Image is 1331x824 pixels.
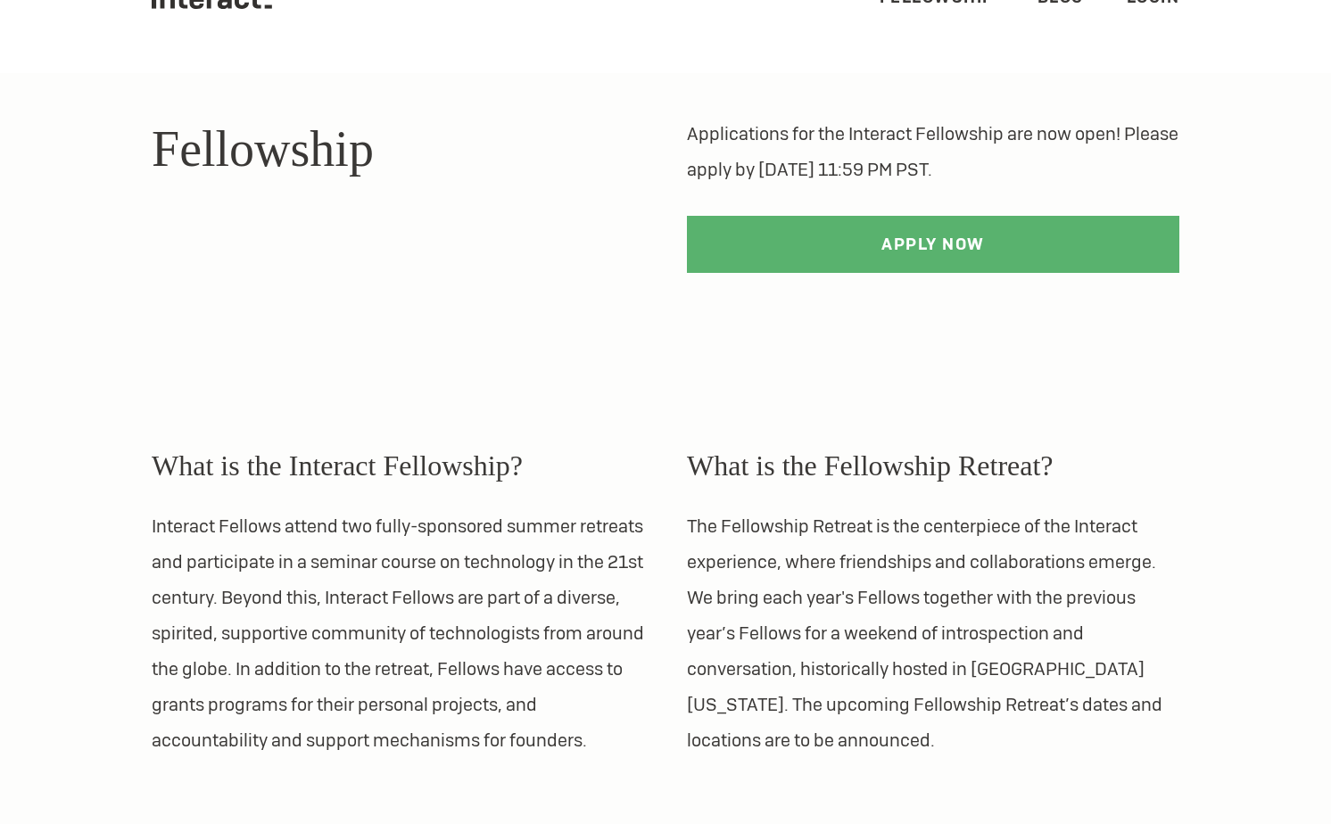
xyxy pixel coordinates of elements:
[152,508,644,758] p: Interact Fellows attend two fully-sponsored summer retreats and participate in a seminar course o...
[687,508,1179,758] p: The Fellowship Retreat is the centerpiece of the Interact experience, where friendships and colla...
[687,216,1179,273] a: Apply Now
[152,444,644,487] h3: What is the Interact Fellowship?
[152,116,644,182] h1: Fellowship
[687,116,1179,187] p: Applications for the Interact Fellowship are now open! Please apply by [DATE] 11:59 PM PST.
[687,444,1179,487] h3: What is the Fellowship Retreat?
